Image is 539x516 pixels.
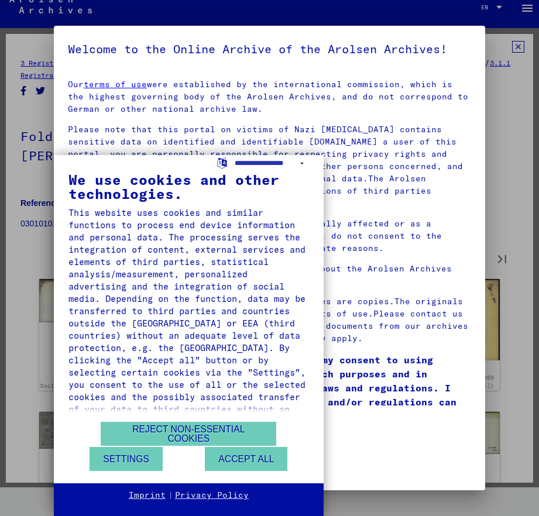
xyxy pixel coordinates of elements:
button: Reject non-essential cookies [101,422,276,446]
div: We use cookies and other technologies. [68,173,309,201]
button: Accept all [205,447,287,471]
div: This website uses cookies and similar functions to process end device information and personal da... [68,207,309,428]
button: Settings [90,447,163,471]
a: Privacy Policy [175,490,249,501]
a: Imprint [129,490,166,501]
